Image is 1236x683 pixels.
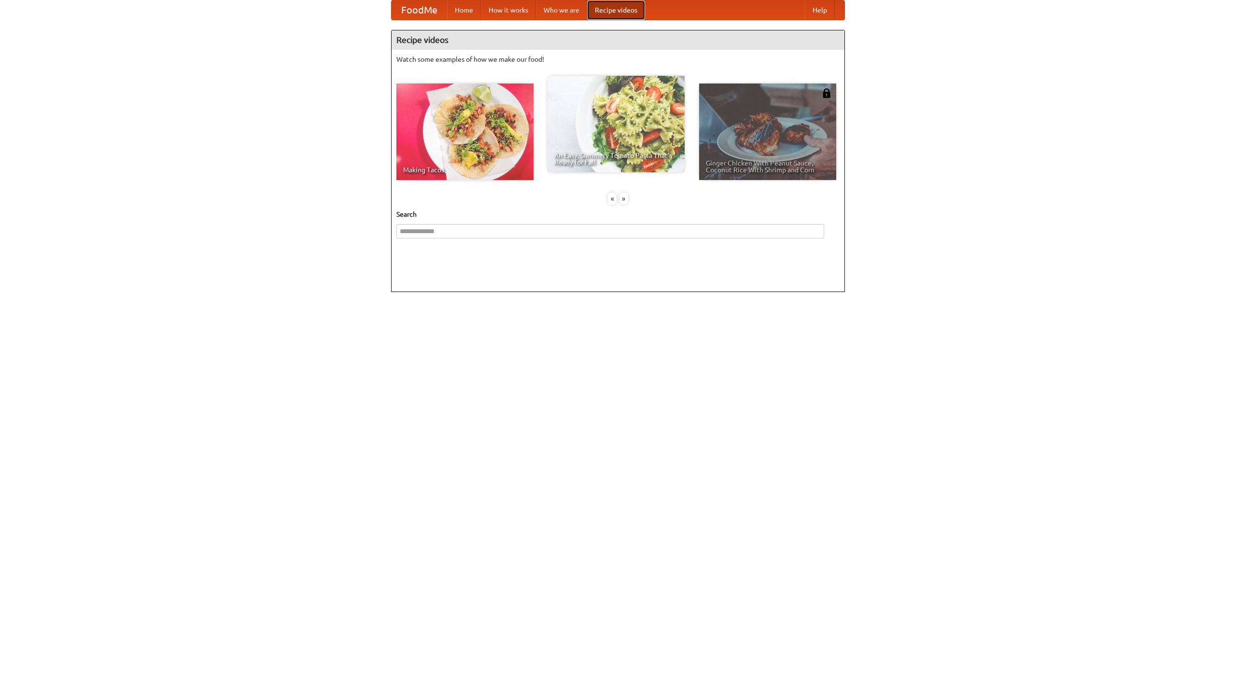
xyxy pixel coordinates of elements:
h5: Search [396,209,840,219]
a: Who we are [536,0,587,20]
a: An Easy, Summery Tomato Pasta That's Ready for Fall [548,76,685,172]
a: Making Tacos [396,84,534,180]
div: » [619,193,628,205]
p: Watch some examples of how we make our food! [396,55,840,64]
a: FoodMe [392,0,447,20]
img: 483408.png [822,88,831,98]
a: Help [805,0,835,20]
h4: Recipe videos [392,30,844,50]
a: Recipe videos [587,0,645,20]
a: Home [447,0,481,20]
span: Making Tacos [403,167,527,173]
span: An Easy, Summery Tomato Pasta That's Ready for Fall [554,152,678,166]
a: How it works [481,0,536,20]
div: « [608,193,617,205]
